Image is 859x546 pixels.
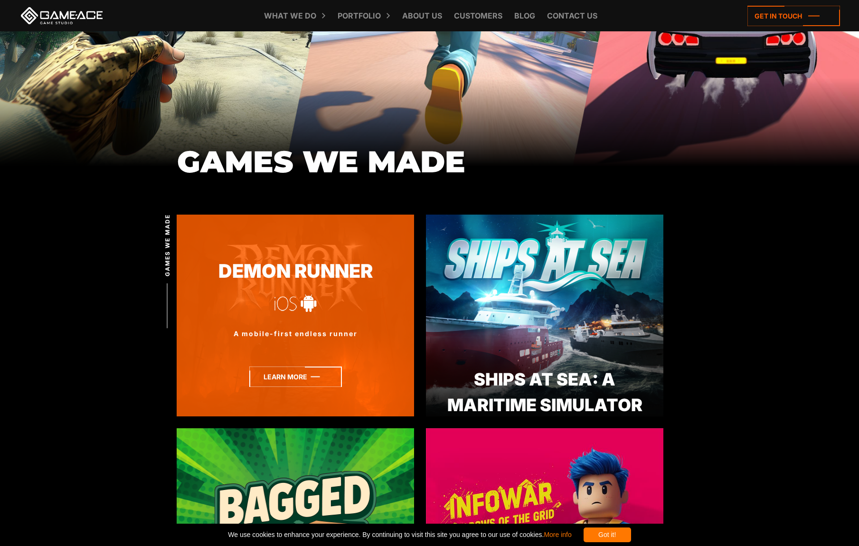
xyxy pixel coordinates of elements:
div: A mobile-first endless runner [177,329,414,339]
a: Demon Runner [177,257,414,285]
h1: GAMES WE MADE [177,145,683,179]
a: Get in touch [747,6,840,26]
img: Ships at sea preview image [426,215,663,416]
span: GAMES WE MADE [163,214,172,276]
span: We use cookies to enhance your experience. By continuing to visit this site you agree to our use ... [228,527,571,542]
div: Ships At Sea: A Maritime Simulator [426,367,663,418]
a: Learn more [249,367,342,387]
div: Got it! [584,527,631,542]
a: More info [544,531,571,538]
